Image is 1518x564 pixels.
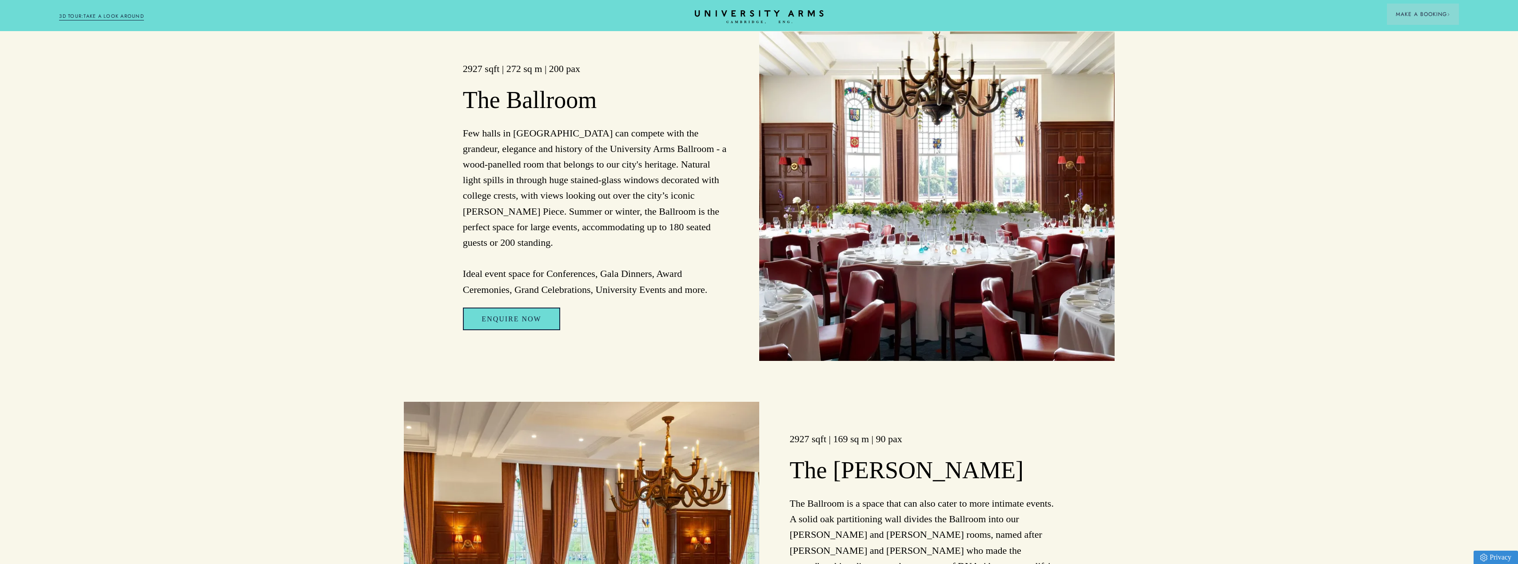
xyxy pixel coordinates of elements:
img: image-cfe038ca1a082bc712318d353845656887d063b2-2001x1500-jpg [759,32,1115,361]
h2: The [PERSON_NAME] [790,456,1056,485]
h3: 2927 sqft | 272 sq m | 200 pax [463,62,729,76]
a: Enquire Now [463,308,560,331]
span: Make a Booking [1396,10,1450,18]
h3: 2927 sqft | 169 sq m | 90 pax [790,432,1056,446]
a: Home [695,10,824,24]
a: Privacy [1474,551,1518,564]
p: Few halls in [GEOGRAPHIC_DATA] can compete with the grandeur, elegance and history of the Univers... [463,125,729,297]
button: Make a BookingArrow icon [1387,4,1459,25]
h2: The Ballroom [463,86,729,115]
a: 3D TOUR:TAKE A LOOK AROUND [59,12,144,20]
img: Arrow icon [1447,13,1450,16]
img: Privacy [1480,554,1487,561]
